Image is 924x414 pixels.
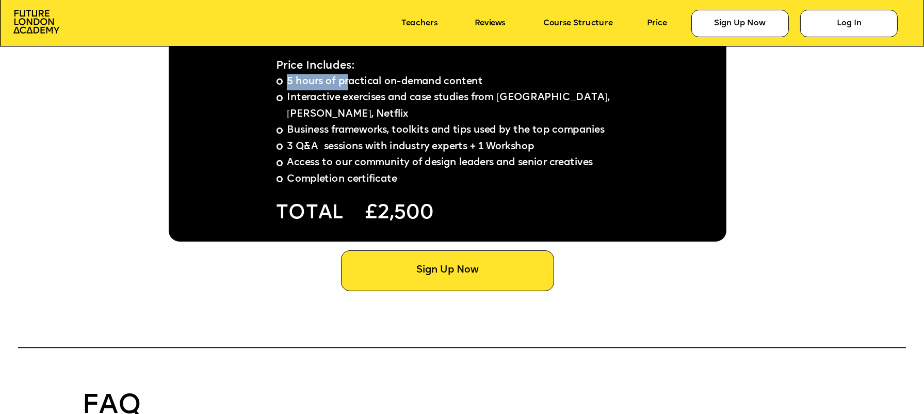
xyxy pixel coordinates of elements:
[276,204,344,224] span: TOTAL
[543,19,613,28] a: Course Structure
[287,174,397,184] span: Completion certificate
[13,10,59,33] img: image-aac980e9-41de-4c2d-a048-f29dd30a0068.png
[287,126,605,136] span: Business frameworks, toolkits and tips used by the top companies
[647,19,667,28] a: Price
[287,158,593,168] span: Access to our community of design leaders and senior creatives
[276,61,354,72] span: Price Includes:
[287,77,483,87] span: 5 hours of practical on-demand content
[365,204,433,224] span: £2,500
[287,93,612,120] span: Interactive exercises and case studies from [GEOGRAPHIC_DATA], [PERSON_NAME], Netflix
[287,142,534,152] span: 3 Q&A sessions with industry experts + 1 Workshop
[475,19,505,28] a: Reviews
[401,19,437,28] a: Teachers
